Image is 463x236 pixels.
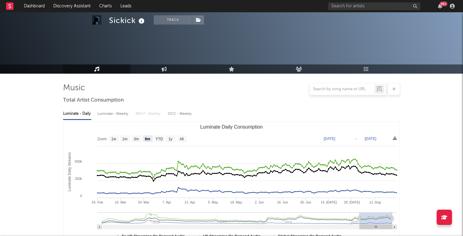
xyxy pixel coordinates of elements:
[154,15,192,25] button: Track
[321,200,337,204] text: 14. [DATE]
[324,137,335,141] text: [DATE]
[168,109,192,119] div: OCC - Weekly
[369,200,381,204] text: 11. Aug
[255,200,264,204] text: 2. Jun
[109,15,146,25] div: Sickick
[138,200,149,204] text: 24. Mar
[440,2,447,6] div: 99 +
[185,200,195,204] text: 21. Apr
[208,200,218,204] text: 5. May
[156,137,163,141] text: YTD
[122,137,128,141] text: 1m
[179,137,183,141] text: All
[200,124,263,130] text: Luminate Daily Consumption
[97,109,130,119] div: Luminate - Weekly
[168,137,172,141] text: 1y
[365,137,376,141] text: [DATE]
[310,87,375,92] input: Search by song name or URL
[145,137,150,141] text: 6m
[80,194,82,198] text: 0
[63,97,124,104] span: Total Artist Consumption
[67,152,72,191] text: Luminate Daily Streams
[438,4,442,9] button: 99+
[162,200,171,204] text: 7. Apr
[63,109,91,119] div: Luminate - Daily
[97,137,107,141] text: Zoom
[300,200,311,204] text: 30. Jun
[115,200,126,204] text: 10. Mar
[344,200,360,204] text: 28. [DATE]
[92,200,103,204] text: 24. Feb
[75,160,82,163] text: 500k
[134,137,139,141] text: 3m
[328,2,420,10] input: Search for artists
[75,177,82,180] text: 250k
[354,137,358,141] text: →
[277,200,288,204] text: 16. Jun
[230,200,243,204] text: 19. May
[111,137,116,141] text: 1w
